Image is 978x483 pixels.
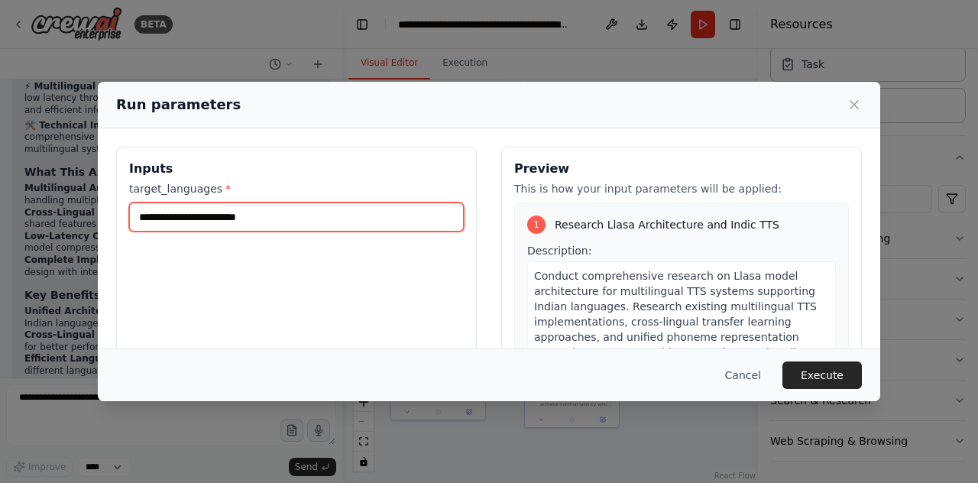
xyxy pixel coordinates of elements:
span: Description: [527,245,591,257]
h3: Preview [514,160,849,178]
h3: Inputs [129,160,464,178]
span: Research Llasa Architecture and Indic TTS [555,217,779,232]
div: 1 [527,216,546,234]
button: Execute [782,361,862,389]
button: Cancel [713,361,773,389]
label: target_languages [129,181,464,196]
h2: Run parameters [116,94,241,115]
span: Conduct comprehensive research on Llasa model architecture for multilingual TTS systems supportin... [534,270,817,389]
p: This is how your input parameters will be applied: [514,181,849,196]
